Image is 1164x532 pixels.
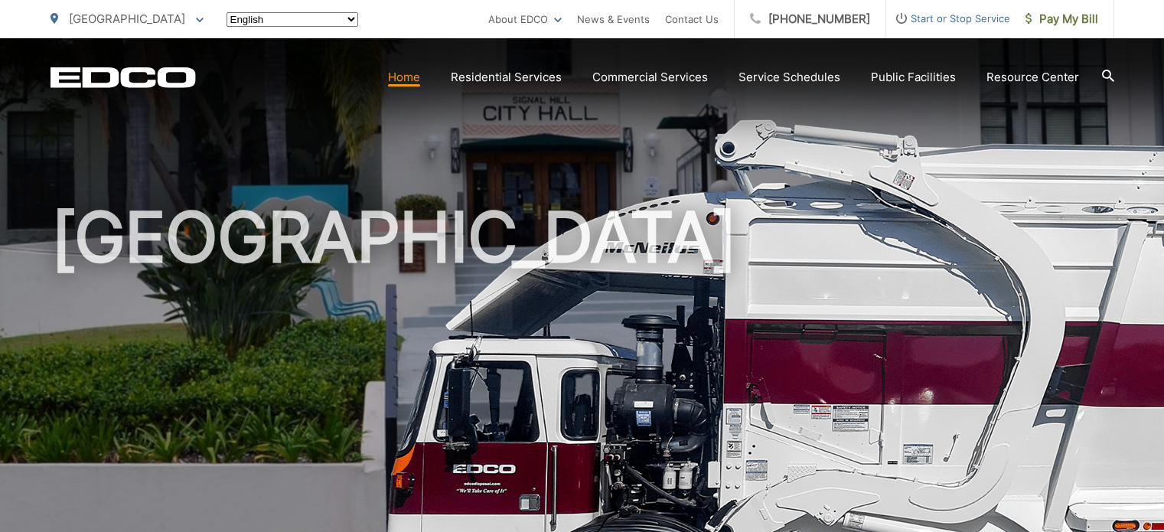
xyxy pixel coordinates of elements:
[227,12,358,27] select: Select a language
[51,67,196,88] a: EDCD logo. Return to the homepage.
[592,68,708,86] a: Commercial Services
[69,11,185,26] span: [GEOGRAPHIC_DATA]
[1025,10,1098,28] span: Pay My Bill
[577,10,650,28] a: News & Events
[451,68,562,86] a: Residential Services
[388,68,420,86] a: Home
[665,10,719,28] a: Contact Us
[871,68,956,86] a: Public Facilities
[488,10,562,28] a: About EDCO
[739,68,840,86] a: Service Schedules
[986,68,1079,86] a: Resource Center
